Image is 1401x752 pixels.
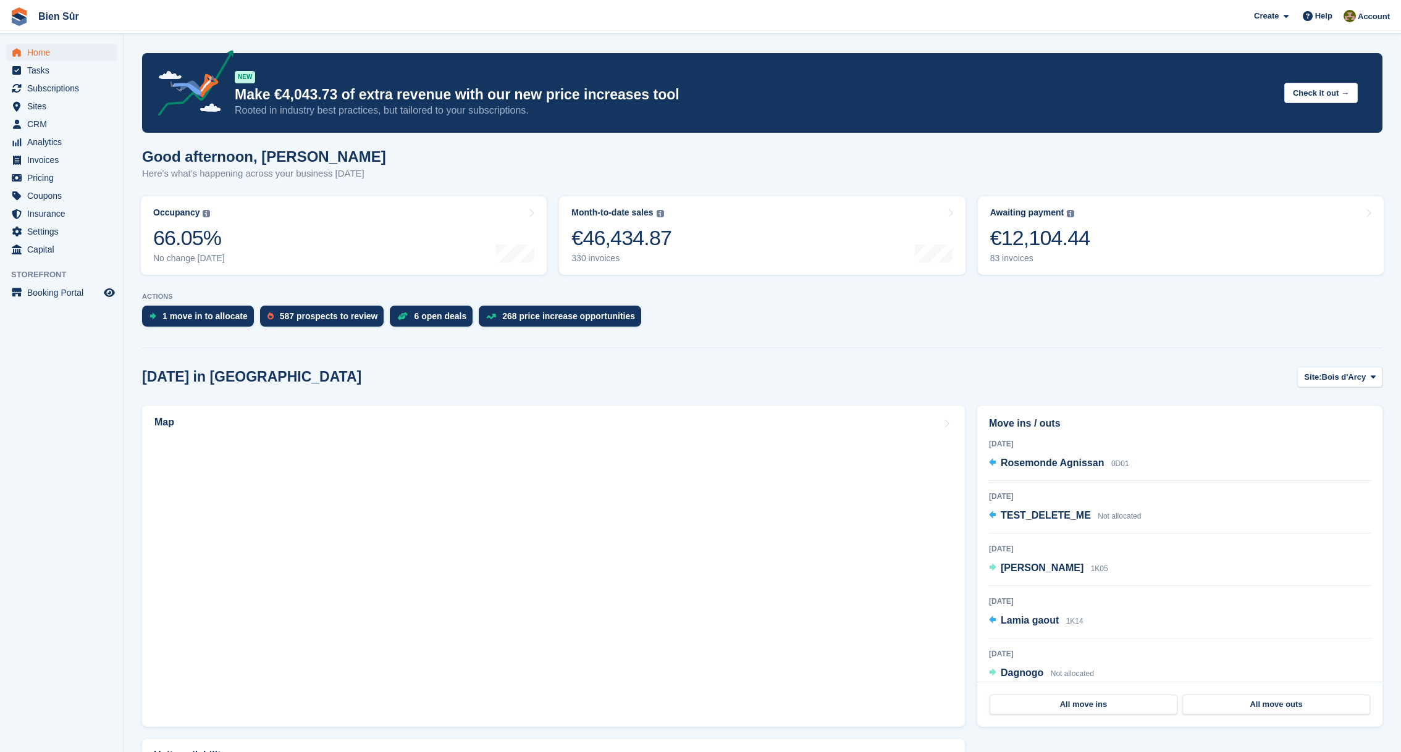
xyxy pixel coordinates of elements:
[27,115,101,133] span: CRM
[6,205,117,222] a: menu
[153,207,200,218] div: Occupancy
[1001,510,1091,520] span: TEST_DELETE_ME
[1001,562,1083,573] span: [PERSON_NAME]
[479,306,647,333] a: 268 price increase opportunities
[102,285,117,300] a: Preview store
[989,456,1129,472] a: Rosemonde Agnissan 0D01
[990,207,1064,218] div: Awaiting payment
[27,187,101,204] span: Coupons
[27,205,101,222] span: Insurance
[6,44,117,61] a: menu
[1284,83,1358,103] button: Check it out →
[203,210,210,217] img: icon-info-grey-7440780725fd019a000dd9b08b2336e03edf1995a4989e88bcd33f0948082b44.svg
[990,253,1090,264] div: 83 invoices
[1051,669,1094,678] span: Not allocated
[657,210,664,217] img: icon-info-grey-7440780725fd019a000dd9b08b2336e03edf1995a4989e88bcd33f0948082b44.svg
[989,613,1083,629] a: Lamia gaout 1K14
[1322,371,1366,383] span: Bois d'Arcy
[1254,10,1279,22] span: Create
[27,284,101,301] span: Booking Portal
[10,7,28,26] img: stora-icon-8386f47178a22dfd0bd8f6a31ec36ba5ce8667c1dd55bd0f319d3a0aa187defe.svg
[1001,615,1059,625] span: Lamia gaout
[27,151,101,169] span: Invoices
[27,80,101,97] span: Subscriptions
[142,306,260,333] a: 1 move in to allocate
[1001,457,1104,468] span: Rosemonde Agnissan
[571,225,671,251] div: €46,434.87
[33,6,84,27] a: Bien Sûr
[1304,371,1321,383] span: Site:
[6,284,117,301] a: menu
[989,648,1371,659] div: [DATE]
[1091,564,1108,573] span: 1K05
[235,104,1274,117] p: Rooted in industry best practices, but tailored to your subscriptions.
[989,491,1371,502] div: [DATE]
[6,98,117,115] a: menu
[154,417,174,428] h2: Map
[989,543,1371,554] div: [DATE]
[989,596,1371,607] div: [DATE]
[1315,10,1332,22] span: Help
[989,508,1141,524] a: TEST_DELETE_ME Not allocated
[6,169,117,186] a: menu
[989,416,1371,431] h2: Move ins / outs
[6,80,117,97] a: menu
[989,666,1094,682] a: Dagnogo Not allocated
[990,225,1090,251] div: €12,104.44
[1001,667,1043,678] span: Dagnogo
[153,253,225,264] div: No change [DATE]
[27,169,101,186] span: Pricing
[6,133,117,151] a: menu
[142,167,386,181] p: Here's what's happening across your business [DATE]
[27,133,101,151] span: Analytics
[1111,459,1129,468] span: 0D01
[142,148,386,165] h1: Good afternoon, [PERSON_NAME]
[142,406,965,727] a: Map
[397,312,408,320] img: deal-1b604bf984904fb50ccaf53a9ad4b4a5d6e5aea283cecdc64d6e3604feb123c2.svg
[142,369,361,385] h2: [DATE] in [GEOGRAPHIC_DATA]
[162,311,248,321] div: 1 move in to allocate
[559,196,965,275] a: Month-to-date sales €46,434.87 330 invoices
[11,269,123,281] span: Storefront
[6,223,117,240] a: menu
[27,223,101,240] span: Settings
[1358,10,1390,23] span: Account
[153,225,225,251] div: 66.05%
[6,151,117,169] a: menu
[6,115,117,133] a: menu
[990,695,1177,714] a: All move ins
[27,241,101,258] span: Capital
[142,293,1382,301] p: ACTIONS
[141,196,547,275] a: Occupancy 66.05% No change [DATE]
[6,241,117,258] a: menu
[1297,367,1382,387] button: Site: Bois d'Arcy
[414,311,466,321] div: 6 open deals
[260,306,390,333] a: 587 prospects to review
[486,314,496,319] img: price_increase_opportunities-93ffe204e8149a01c8c9dc8f82e8f89637d9d84a8eef4429ea346261dce0b2c0.svg
[148,50,234,120] img: price-adjustments-announcement-icon-8257ccfd72463d97f412b2fc003d46551f7dbcb40ab6d574587a9cd5c0d94...
[235,86,1274,104] p: Make €4,043.73 of extra revenue with our new price increases tool
[989,561,1108,577] a: [PERSON_NAME] 1K05
[27,44,101,61] span: Home
[267,312,274,320] img: prospect-51fa495bee0391a8d652442698ab0144808aea92771e9ea1ae160a38d050c398.svg
[1067,210,1074,217] img: icon-info-grey-7440780725fd019a000dd9b08b2336e03edf1995a4989e88bcd33f0948082b44.svg
[989,438,1371,449] div: [DATE]
[149,312,156,320] img: move_ins_to_allocate_icon-fdf77a2bb77ea45bf5b3d319d69a93e2d87916cf1d5bf7949dd705db3b84f3ca.svg
[6,187,117,204] a: menu
[571,207,653,218] div: Month-to-date sales
[235,71,255,83] div: NEW
[502,311,635,321] div: 268 price increase opportunities
[27,62,101,79] span: Tasks
[390,306,479,333] a: 6 open deals
[1066,617,1083,625] span: 1K14
[6,62,117,79] a: menu
[1098,512,1141,520] span: Not allocated
[280,311,378,321] div: 587 prospects to review
[978,196,1384,275] a: Awaiting payment €12,104.44 83 invoices
[1344,10,1356,22] img: Matthieu Burnand
[1182,695,1370,714] a: All move outs
[571,253,671,264] div: 330 invoices
[27,98,101,115] span: Sites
